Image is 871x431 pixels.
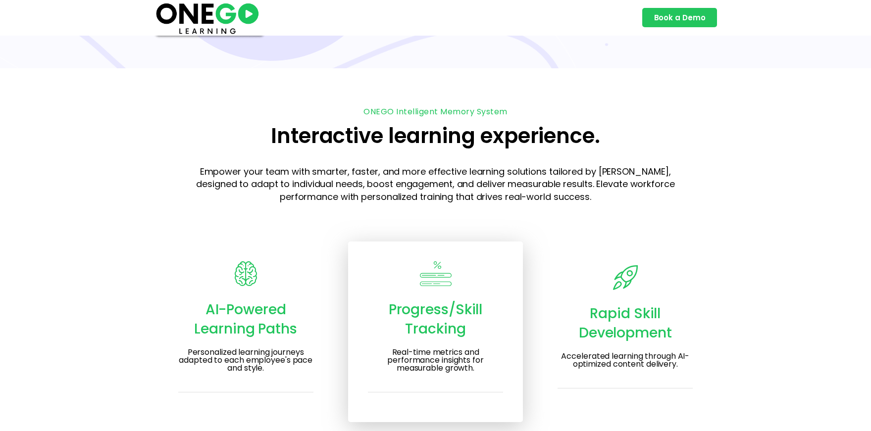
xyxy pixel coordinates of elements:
span: Rapid Skill Development [579,304,672,342]
h3: Personalized learning journeys adapted to each employee's pace and style. [178,348,313,372]
h2: Interactive learning experience. [158,126,713,146]
span: Book a Demo [654,14,706,21]
h5: ONEGO Intelligent Memory System [158,108,713,116]
p: Empower your team with smarter, faster, and more effective learning solutions tailored by [PERSON... [188,165,683,203]
span: Progress/Skill Tracking [389,300,483,338]
span: AI-Powered Learning Paths [194,300,297,338]
h3: Real-time metrics and performance insights for measurable growth. [368,348,503,372]
a: Book a Demo [642,8,717,27]
h3: Accelerated learning through AI-optimized content delivery. [558,352,693,368]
